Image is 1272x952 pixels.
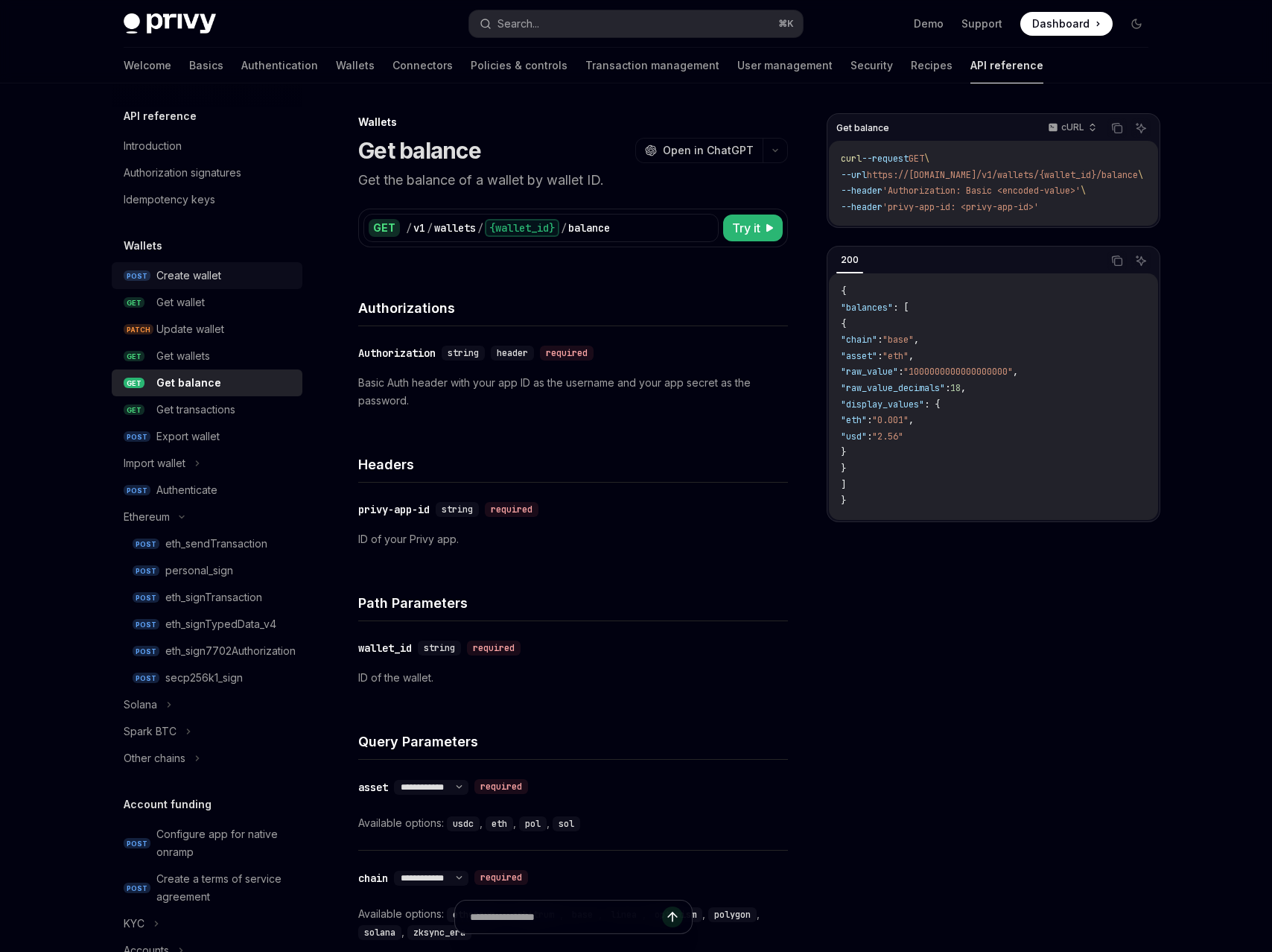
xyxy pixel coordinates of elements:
div: Available options: [358,814,788,832]
a: Connectors [392,48,453,83]
span: \ [924,153,929,165]
div: required [474,870,528,885]
code: usdc [447,816,480,831]
div: Authenticate [156,481,217,499]
span: "2.56" [872,431,903,442]
div: wallet_id [358,641,412,656]
div: Authorization [358,346,436,361]
a: POSTeth_signTransaction [112,584,302,611]
a: Welcome [124,48,171,83]
div: Authorization signatures [124,164,241,182]
span: : { [924,399,940,410]
div: Create wallet [156,267,221,285]
span: "balances" [841,302,893,314]
span: "raw_value" [841,366,898,378]
span: , [909,350,914,362]
span: : [867,414,872,426]
span: { [841,285,846,297]
span: Try it [732,219,760,237]
span: string [424,642,455,654]
span: : [877,334,883,346]
div: Update wallet [156,320,224,338]
a: POSTCreate a terms of service agreement [112,866,302,910]
code: sol [553,816,580,831]
span: : [867,431,872,442]
span: GET [124,404,144,416]
div: Create a terms of service agreement [156,870,293,906]
span: \ [1081,185,1086,197]
img: dark logo [124,13,216,34]
span: GET [124,378,144,389]
button: Try it [723,215,783,241]
a: POSTeth_sign7702Authorization [112,638,302,664]
span: : [945,382,950,394]
span: --header [841,185,883,197]
span: --request [862,153,909,165]
div: asset [358,780,388,795]
button: Search...⌘K [469,10,803,37]
div: KYC [124,915,144,933]
h4: Headers [358,454,788,475]
span: "eth" [883,350,909,362]
div: Introduction [124,137,182,155]
div: , [447,814,486,832]
span: \ [1138,169,1143,181]
div: 200 [836,251,863,269]
a: POSTExport wallet [112,423,302,450]
a: GETGet balance [112,369,302,396]
span: , [1013,366,1018,378]
span: 'privy-app-id: <privy-app-id>' [883,201,1039,213]
a: Security [850,48,893,83]
div: required [474,779,528,794]
a: POSTsecp256k1_sign [112,664,302,691]
span: : [898,366,903,378]
div: balance [568,220,610,235]
div: GET [369,219,400,237]
div: chain [358,871,388,886]
a: Basics [189,48,223,83]
span: , [914,334,919,346]
div: Other chains [124,749,185,767]
div: eth_sendTransaction [165,535,267,553]
div: personal_sign [165,562,233,580]
a: Demo [914,16,944,31]
a: POSTAuthenticate [112,477,302,504]
span: } [841,463,846,475]
span: ⌘ K [778,18,794,30]
span: "base" [883,334,914,346]
h1: Get balance [358,137,481,164]
div: Get transactions [156,401,235,419]
div: / [406,220,412,235]
a: GETGet transactions [112,396,302,423]
div: required [540,346,594,361]
span: PATCH [124,324,153,335]
div: Ethereum [124,508,170,526]
div: , [519,814,553,832]
code: pol [519,816,547,831]
div: Get wallet [156,293,205,311]
button: Ask AI [1131,251,1151,270]
span: curl [841,153,862,165]
a: Support [961,16,1002,31]
button: Copy the contents from the code block [1107,251,1127,270]
span: POST [133,646,159,657]
h5: Account funding [124,796,212,813]
span: { [841,318,846,330]
h4: Path Parameters [358,593,788,613]
span: Dashboard [1032,16,1090,31]
div: Get balance [156,374,221,392]
span: ] [841,479,846,491]
div: privy-app-id [358,502,430,517]
div: Export wallet [156,428,220,445]
div: required [485,502,538,517]
a: GETGet wallets [112,343,302,369]
span: https://[DOMAIN_NAME]/v1/wallets/{wallet_id}/balance [867,169,1138,181]
h5: API reference [124,107,197,125]
span: POST [124,485,150,496]
span: POST [124,431,150,442]
div: {wallet_id} [485,219,559,237]
a: User management [737,48,833,83]
a: POSTpersonal_sign [112,557,302,584]
div: Search... [497,15,539,33]
span: POST [133,565,159,577]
